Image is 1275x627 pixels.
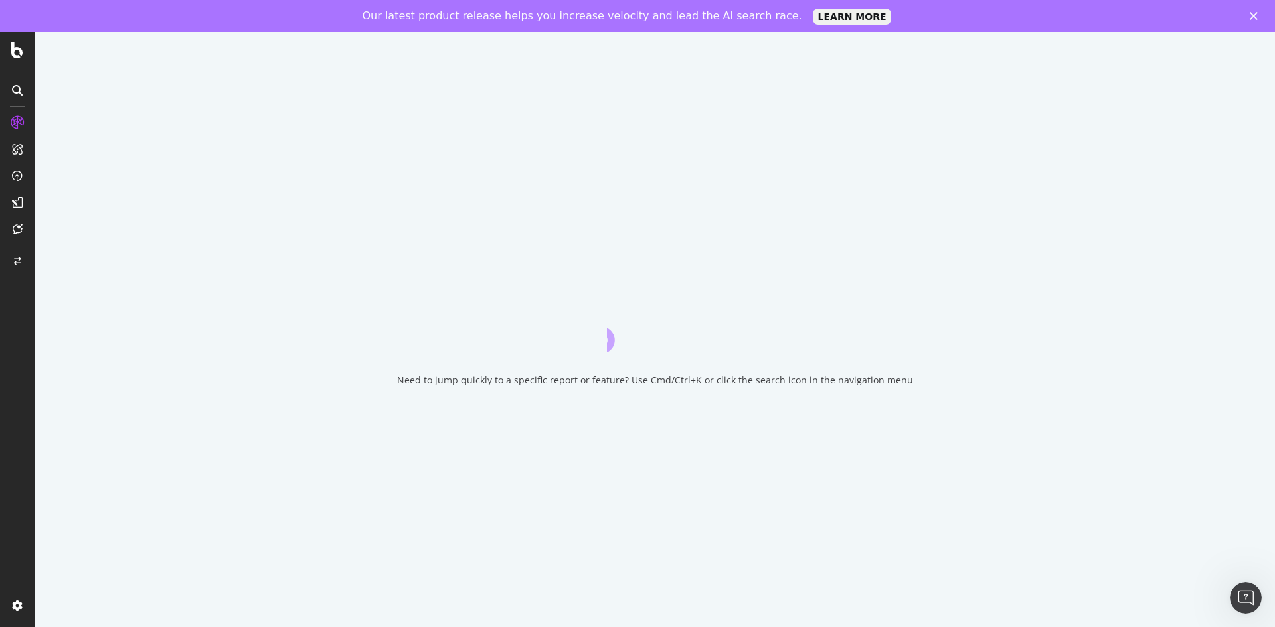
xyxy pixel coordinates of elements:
[607,305,703,352] div: animation
[363,9,802,23] div: Our latest product release helps you increase velocity and lead the AI search race.
[1230,582,1262,614] iframe: Intercom live chat
[1250,12,1263,20] div: Fermer
[397,374,913,387] div: Need to jump quickly to a specific report or feature? Use Cmd/Ctrl+K or click the search icon in ...
[813,9,892,25] a: LEARN MORE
